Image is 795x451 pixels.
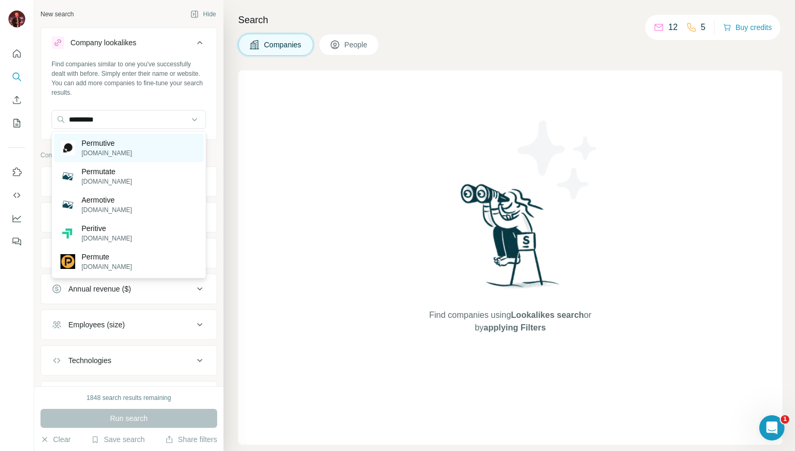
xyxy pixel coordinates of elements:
button: My lists [8,114,25,133]
div: Annual revenue ($) [68,284,131,294]
p: Peritive [81,223,132,234]
button: Feedback [8,232,25,251]
div: Find companies similar to one you've successfully dealt with before. Simply enter their name or w... [52,59,206,97]
img: Avatar [8,11,25,27]
iframe: Intercom live chat [759,415,784,440]
div: Technologies [68,355,111,366]
span: applying Filters [484,323,546,332]
button: HQ location [41,240,217,266]
img: Peritive [60,226,75,240]
button: Share filters [165,434,217,445]
button: Company [41,169,217,194]
span: Companies [264,39,302,50]
button: Hide [183,6,223,22]
p: Permute [81,252,132,262]
span: Lookalikes search [511,310,584,319]
img: Permutive [60,141,75,155]
img: Permutate [60,169,75,184]
div: 1848 search results remaining [87,393,171,403]
button: Industry [41,205,217,230]
button: Employees (size) [41,312,217,337]
p: Permutate [81,166,132,177]
button: Save search [91,434,145,445]
p: [DOMAIN_NAME] [81,262,132,272]
button: Company lookalikes [41,30,217,59]
button: Annual revenue ($) [41,276,217,302]
button: Enrich CSV [8,91,25,109]
button: Dashboard [8,209,25,228]
div: New search [40,9,74,19]
p: 5 [701,21,706,34]
button: Quick start [8,44,25,63]
p: [DOMAIN_NAME] [81,205,132,215]
button: Buy credits [723,20,772,35]
button: Use Surfe API [8,186,25,205]
button: Search [8,67,25,86]
span: People [344,39,369,50]
button: Keywords [41,384,217,409]
p: Company information [40,151,217,160]
p: 12 [668,21,678,34]
img: Surfe Illustration - Stars [511,113,605,207]
div: Employees (size) [68,319,125,330]
span: 1 [781,415,789,424]
p: [DOMAIN_NAME] [81,148,132,158]
div: Company lookalikes [70,37,136,48]
p: Permutive [81,138,132,148]
p: [DOMAIN_NAME] [81,177,132,186]
button: Technologies [41,348,217,373]
p: [DOMAIN_NAME] [81,234,132,243]
button: Clear [40,434,70,445]
h4: Search [238,13,782,27]
img: Aermotive [60,197,75,212]
span: Find companies using or by [426,309,594,334]
button: Use Surfe on LinkedIn [8,163,25,182]
p: Aermotive [81,195,132,205]
img: Permute [60,254,75,269]
img: Surfe Illustration - Woman searching with binoculars [456,181,565,298]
